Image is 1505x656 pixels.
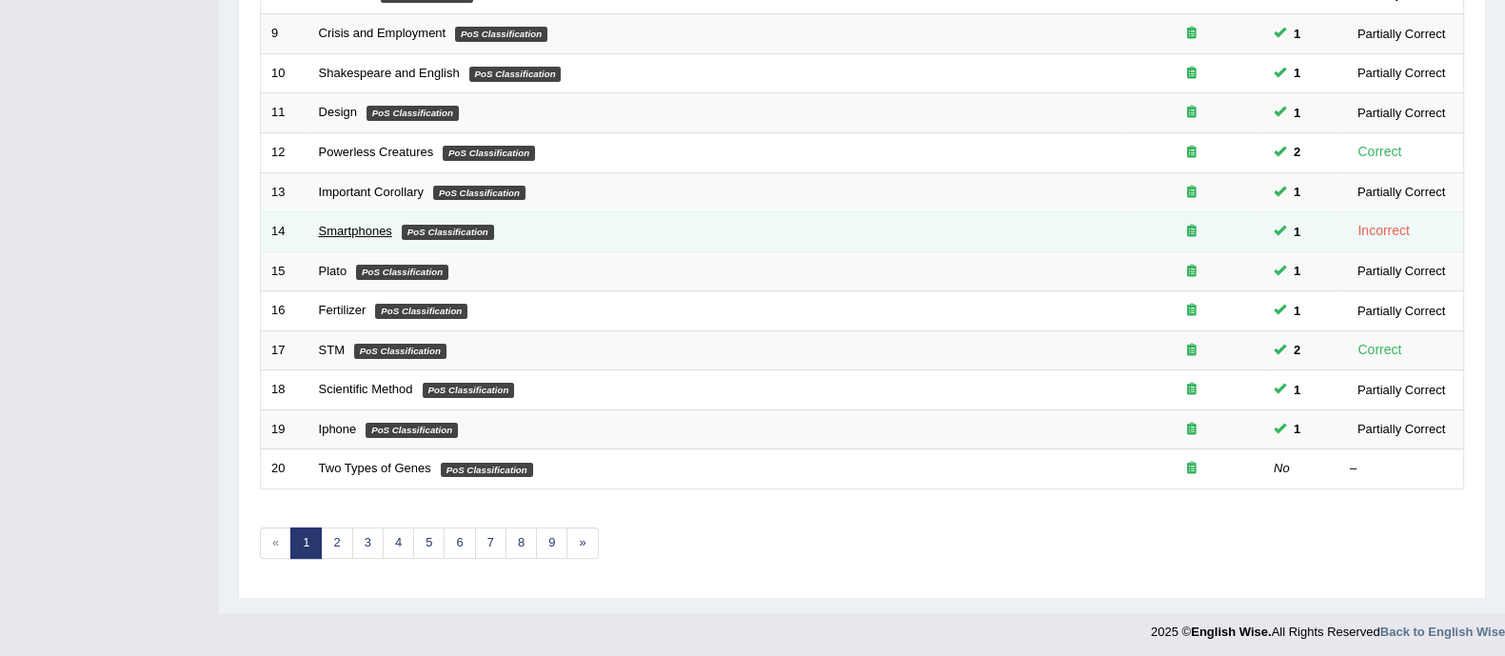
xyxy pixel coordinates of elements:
div: Exam occurring question [1131,25,1253,43]
td: 13 [261,172,308,212]
td: 16 [261,291,308,331]
div: Partially Correct [1350,63,1453,83]
div: 2025 © All Rights Reserved [1151,613,1505,641]
div: Exam occurring question [1131,263,1253,281]
div: Partially Correct [1350,103,1453,123]
a: 7 [475,527,506,559]
div: Correct [1350,339,1410,361]
span: You can still take this question [1286,380,1308,400]
div: Partially Correct [1350,380,1453,400]
div: Exam occurring question [1131,302,1253,320]
a: Two Types of Genes [319,461,431,475]
a: Design [319,105,357,119]
span: « [260,527,291,559]
a: Smartphones [319,224,392,238]
div: – [1350,460,1453,478]
div: Exam occurring question [1131,104,1253,122]
td: 10 [261,53,308,93]
a: 3 [352,527,384,559]
span: You can still take this question [1286,24,1308,44]
a: Crisis and Employment [319,26,446,40]
span: You can still take this question [1286,301,1308,321]
em: PoS Classification [366,423,458,438]
a: Important Corollary [319,185,425,199]
em: PoS Classification [366,106,459,121]
a: Powerless Creatures [319,145,434,159]
div: Exam occurring question [1131,65,1253,83]
div: Partially Correct [1350,301,1453,321]
span: You can still take this question [1286,103,1308,123]
td: 14 [261,212,308,252]
span: You can still take this question [1286,142,1308,162]
a: Plato [319,264,347,278]
span: You can still take this question [1286,419,1308,439]
em: PoS Classification [423,383,515,398]
span: You can still take this question [1286,340,1308,360]
em: No [1274,461,1290,475]
a: 9 [536,527,567,559]
td: 12 [261,132,308,172]
em: PoS Classification [443,146,535,161]
div: Incorrect [1350,220,1417,242]
div: Partially Correct [1350,419,1453,439]
td: 9 [261,14,308,54]
td: 19 [261,409,308,449]
div: Exam occurring question [1131,421,1253,439]
div: Partially Correct [1350,24,1453,44]
span: You can still take this question [1286,182,1308,202]
td: 17 [261,330,308,370]
td: 15 [261,251,308,291]
div: Correct [1350,141,1410,163]
em: PoS Classification [354,344,446,359]
a: 8 [505,527,537,559]
a: Scientific Method [319,382,413,396]
td: 18 [261,370,308,410]
div: Exam occurring question [1131,144,1253,162]
div: Exam occurring question [1131,381,1253,399]
em: PoS Classification [402,225,494,240]
em: PoS Classification [469,67,562,82]
strong: English Wise. [1191,625,1271,639]
em: PoS Classification [441,463,533,478]
a: Fertilizer [319,303,366,317]
div: Exam occurring question [1131,184,1253,202]
a: Iphone [319,422,357,436]
span: You can still take this question [1286,222,1308,242]
div: Partially Correct [1350,261,1453,281]
em: PoS Classification [356,265,448,280]
div: Partially Correct [1350,182,1453,202]
a: Back to English Wise [1380,625,1505,639]
a: 5 [413,527,445,559]
a: 1 [290,527,322,559]
div: Exam occurring question [1131,342,1253,360]
a: 4 [383,527,414,559]
td: 11 [261,93,308,133]
em: PoS Classification [455,27,547,42]
em: PoS Classification [375,304,467,319]
td: 20 [261,449,308,489]
em: PoS Classification [433,186,525,201]
div: Exam occurring question [1131,223,1253,241]
a: Shakespeare and English [319,66,460,80]
div: Exam occurring question [1131,460,1253,478]
a: STM [319,343,345,357]
span: You can still take this question [1286,63,1308,83]
a: 6 [444,527,475,559]
span: You can still take this question [1286,261,1308,281]
a: » [566,527,598,559]
a: 2 [321,527,352,559]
